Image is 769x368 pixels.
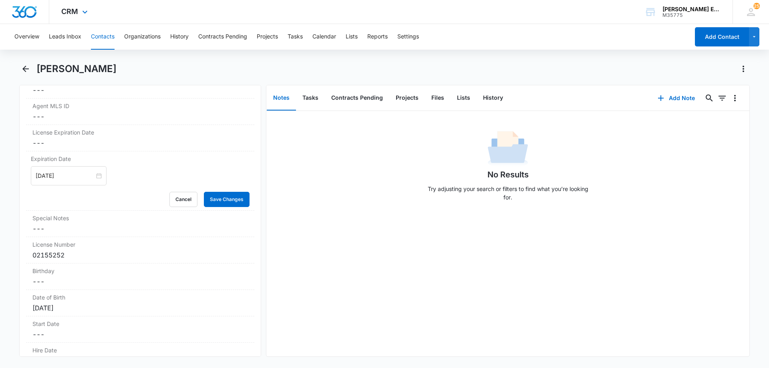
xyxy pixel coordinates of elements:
button: Organizations [124,24,161,50]
button: Notes [267,86,296,111]
button: Add Contact [695,27,749,46]
button: Contracts Pending [198,24,247,50]
label: License Number [32,240,248,249]
button: Cancel [169,192,197,207]
span: CRM [61,7,78,16]
div: License Number02155252 [26,237,254,263]
label: Start Date [32,320,248,328]
div: Agent MLS ID--- [26,99,254,125]
span: 25 [753,3,760,9]
div: Start Date--- [26,316,254,343]
button: Reports [367,24,388,50]
dd: --- [32,224,248,233]
div: [DATE] [32,303,248,313]
button: Lists [346,24,358,50]
div: [DATE] [32,356,248,366]
label: License Expiration Date [32,128,248,137]
label: Date of Birth [32,293,248,302]
button: Leads Inbox [49,24,81,50]
label: Birthday [32,267,248,275]
button: Files [425,86,451,111]
button: Overview [14,24,39,50]
div: License Expiration Date--- [26,125,254,151]
button: History [477,86,509,111]
button: Actions [737,62,750,75]
button: Save Changes [204,192,250,207]
label: Expiration Date [31,155,250,163]
button: Tasks [296,86,325,111]
button: Search... [703,92,716,105]
h1: [PERSON_NAME] [36,63,117,75]
dd: --- [32,330,248,339]
div: 02155252 [32,250,248,260]
label: Agent MLS ID [32,102,248,110]
button: Back [19,62,32,75]
div: Special Notes--- [26,211,254,237]
div: account id [662,12,721,18]
input: Oct 13, 2025 [36,171,95,180]
button: Lists [451,86,477,111]
div: Association--- [26,72,254,99]
dd: --- [32,277,248,286]
button: Projects [389,86,425,111]
button: Calendar [312,24,336,50]
dd: --- [32,112,248,121]
h1: No Results [487,169,529,181]
dd: --- [32,138,248,148]
p: Try adjusting your search or filters to find what you’re looking for. [424,185,592,201]
img: No Data [488,129,528,169]
button: Contracts Pending [325,86,389,111]
div: notifications count [753,3,760,9]
label: Hire Date [32,346,248,354]
button: Contacts [91,24,115,50]
dd: --- [32,85,248,95]
button: Tasks [288,24,303,50]
button: Projects [257,24,278,50]
label: Special Notes [32,214,248,222]
button: Overflow Menu [729,92,741,105]
button: Filters [716,92,729,105]
div: Date of Birth[DATE] [26,290,254,316]
div: account name [662,6,721,12]
div: Birthday--- [26,263,254,290]
button: Add Note [650,88,703,108]
button: History [170,24,189,50]
button: Settings [397,24,419,50]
